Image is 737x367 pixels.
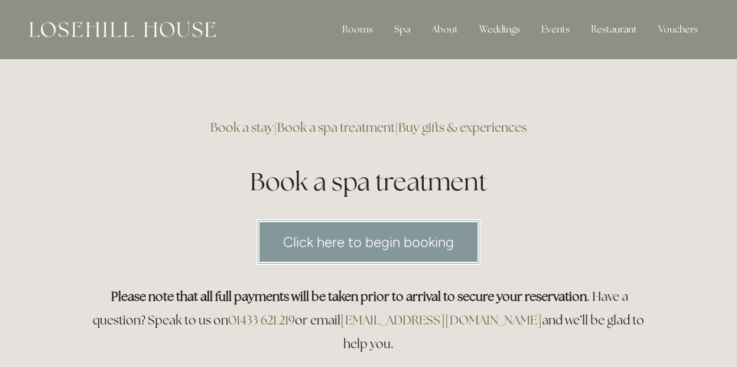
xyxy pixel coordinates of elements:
a: Book a spa treatment [277,119,395,135]
a: Book a stay [210,119,274,135]
a: Click here to begin booking [257,219,480,265]
div: Spa [385,18,420,41]
h3: | | [86,116,651,139]
a: Buy gifts & experiences [398,119,527,135]
strong: Please note that all full payments will be taken prior to arrival to secure your reservation [111,288,587,304]
div: Events [532,18,579,41]
h3: . Have a question? Speak to us on or email and we’ll be glad to help you. [86,285,651,356]
a: Vouchers [649,18,707,41]
h1: Book a spa treatment [86,164,651,199]
div: Weddings [470,18,530,41]
div: Restaurant [582,18,647,41]
div: Rooms [333,18,382,41]
a: 01433 621 219 [228,312,295,328]
img: Losehill House [30,22,216,37]
div: About [422,18,467,41]
a: [EMAIL_ADDRESS][DOMAIN_NAME] [340,312,542,328]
